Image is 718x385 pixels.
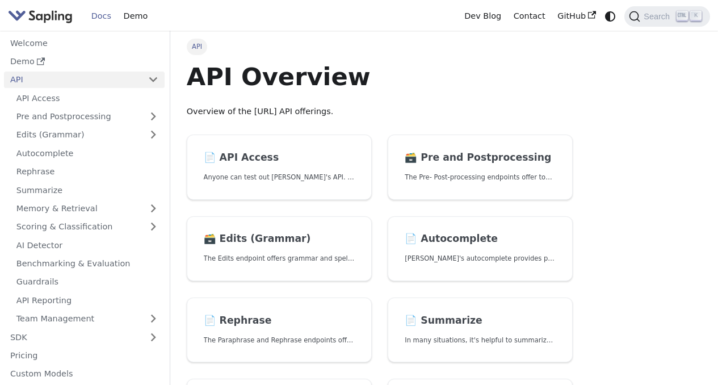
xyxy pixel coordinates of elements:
span: Search [640,12,677,21]
a: Team Management [10,311,165,327]
h2: Rephrase [204,315,355,327]
button: Search (Ctrl+K) [624,6,709,27]
a: 📄️ SummarizeIn many situations, it's helpful to summarize a longer document into a shorter, more ... [388,298,573,363]
p: Anyone can test out Sapling's API. To get started with the API, simply: [204,172,355,183]
h2: Autocomplete [405,233,556,245]
a: Demo [4,53,165,70]
kbd: K [690,11,702,21]
a: Welcome [4,35,165,51]
p: Overview of the [URL] API offerings. [187,105,573,119]
h2: API Access [204,152,355,164]
span: API [187,39,208,55]
a: Pricing [4,348,165,364]
a: Guardrails [10,274,165,290]
p: The Paraphrase and Rephrase endpoints offer paraphrasing for particular styles. [204,335,355,346]
a: Docs [85,7,117,25]
h2: Summarize [405,315,556,327]
a: Scoring & Classification [10,219,165,235]
a: Contact [507,7,552,25]
p: In many situations, it's helpful to summarize a longer document into a shorter, more easily diges... [405,335,556,346]
p: Sapling's autocomplete provides predictions of the next few characters or words [405,253,556,264]
a: Demo [117,7,154,25]
a: 📄️ Autocomplete[PERSON_NAME]'s autocomplete provides predictions of the next few characters or words [388,216,573,282]
p: The Pre- Post-processing endpoints offer tools for preparing your text data for ingestation as we... [405,172,556,183]
a: SDK [4,329,142,345]
a: Memory & Retrieval [10,200,165,217]
button: Collapse sidebar category 'API' [142,72,165,88]
p: The Edits endpoint offers grammar and spell checking. [204,253,355,264]
a: Rephrase [10,164,165,180]
a: Dev Blog [458,7,507,25]
a: 📄️ RephraseThe Paraphrase and Rephrase endpoints offer paraphrasing for particular styles. [187,298,372,363]
a: API [4,72,142,88]
a: 🗃️ Edits (Grammar)The Edits endpoint offers grammar and spell checking. [187,216,372,282]
a: 📄️ API AccessAnyone can test out [PERSON_NAME]'s API. To get started with the API, simply: [187,135,372,200]
img: Sapling.ai [8,8,73,24]
a: Custom Models [4,366,165,382]
a: Summarize [10,182,165,198]
h2: Edits (Grammar) [204,233,355,245]
a: Edits (Grammar) [10,127,165,143]
a: Benchmarking & Evaluation [10,256,165,272]
h2: Pre and Postprocessing [405,152,556,164]
button: Switch between dark and light mode (currently system mode) [602,8,619,24]
a: Autocomplete [10,145,165,161]
button: Expand sidebar category 'SDK' [142,329,165,345]
a: AI Detector [10,237,165,253]
a: GitHub [551,7,602,25]
a: API Reporting [10,292,165,308]
nav: Breadcrumbs [187,39,573,55]
a: Pre and Postprocessing [10,108,165,125]
a: API Access [10,90,165,106]
a: 🗃️ Pre and PostprocessingThe Pre- Post-processing endpoints offer tools for preparing your text d... [388,135,573,200]
h1: API Overview [187,61,573,92]
a: Sapling.ai [8,8,77,24]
